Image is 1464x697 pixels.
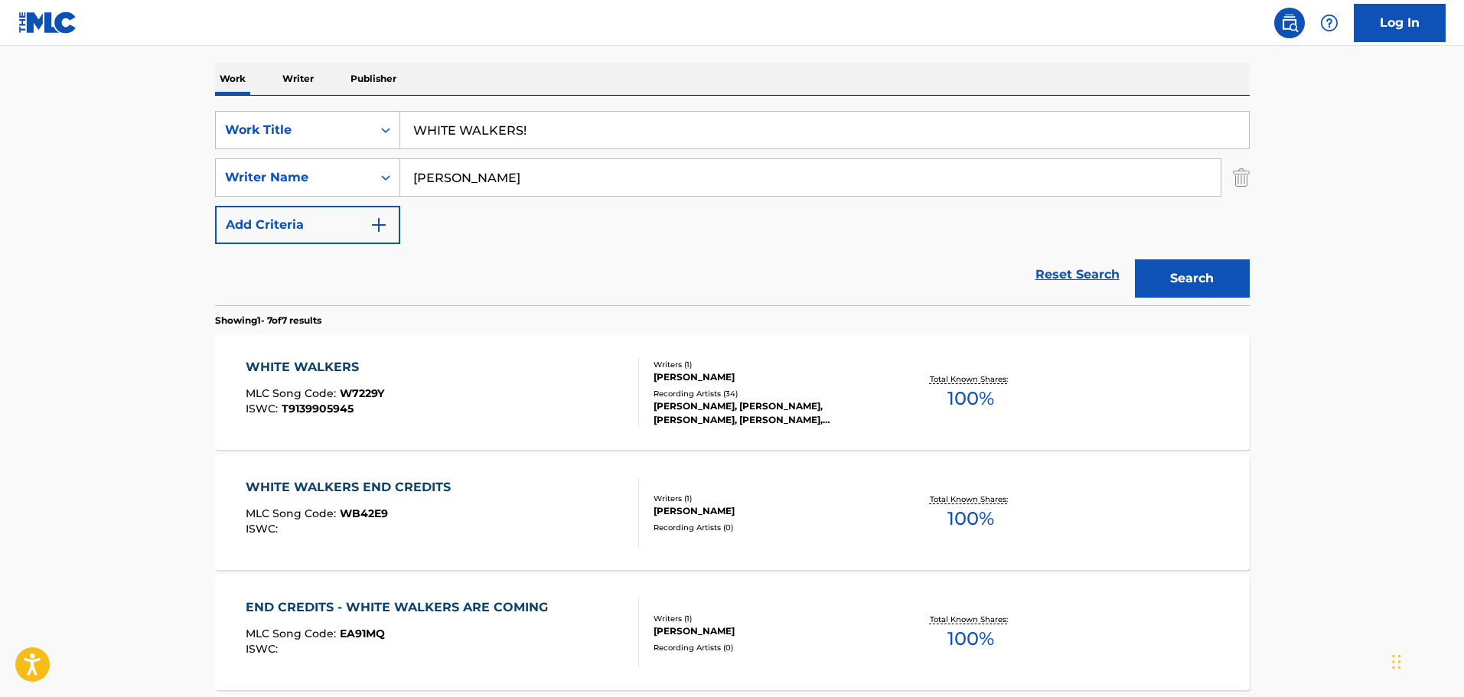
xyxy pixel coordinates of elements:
[225,168,363,187] div: Writer Name
[930,614,1012,625] p: Total Known Shares:
[246,522,282,536] span: ISWC :
[947,505,994,533] span: 100 %
[282,402,354,415] span: T9139905945
[370,216,388,234] img: 9d2ae6d4665cec9f34b9.svg
[1387,624,1464,697] iframe: Chat Widget
[215,206,400,244] button: Add Criteria
[215,455,1250,570] a: WHITE WALKERS END CREDITSMLC Song Code:WB42E9ISWC:Writers (1)[PERSON_NAME]Recording Artists (0)To...
[340,627,385,640] span: EA91MQ
[930,493,1012,505] p: Total Known Shares:
[278,63,318,95] p: Writer
[1233,158,1250,197] img: Delete Criterion
[654,388,885,399] div: Recording Artists ( 34 )
[246,402,282,415] span: ISWC :
[654,613,885,624] div: Writers ( 1 )
[1392,639,1401,685] div: Drag
[1354,4,1446,42] a: Log In
[654,359,885,370] div: Writers ( 1 )
[215,335,1250,450] a: WHITE WALKERSMLC Song Code:W7229YISWC:T9139905945Writers (1)[PERSON_NAME]Recording Artists (34)[P...
[654,370,885,384] div: [PERSON_NAME]
[1028,258,1127,292] a: Reset Search
[18,11,77,34] img: MLC Logo
[1274,8,1305,38] a: Public Search
[1314,8,1345,38] div: Help
[654,493,885,504] div: Writers ( 1 )
[654,399,885,427] div: [PERSON_NAME], [PERSON_NAME], [PERSON_NAME], [PERSON_NAME], [PERSON_NAME]
[246,642,282,656] span: ISWC :
[654,522,885,533] div: Recording Artists ( 0 )
[1280,14,1299,32] img: search
[246,386,340,400] span: MLC Song Code :
[215,314,321,327] p: Showing 1 - 7 of 7 results
[215,111,1250,305] form: Search Form
[346,63,401,95] p: Publisher
[246,358,384,376] div: WHITE WALKERS
[246,627,340,640] span: MLC Song Code :
[246,506,340,520] span: MLC Song Code :
[930,373,1012,385] p: Total Known Shares:
[947,385,994,412] span: 100 %
[1135,259,1250,298] button: Search
[215,575,1250,690] a: END CREDITS - WHITE WALKERS ARE COMINGMLC Song Code:EA91MQISWC:Writers (1)[PERSON_NAME]Recording ...
[1320,14,1338,32] img: help
[654,504,885,518] div: [PERSON_NAME]
[215,63,250,95] p: Work
[654,624,885,638] div: [PERSON_NAME]
[246,478,458,497] div: WHITE WALKERS END CREDITS
[225,121,363,139] div: Work Title
[654,642,885,653] div: Recording Artists ( 0 )
[246,598,556,617] div: END CREDITS - WHITE WALKERS ARE COMING
[340,386,384,400] span: W7229Y
[947,625,994,653] span: 100 %
[340,506,388,520] span: WB42E9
